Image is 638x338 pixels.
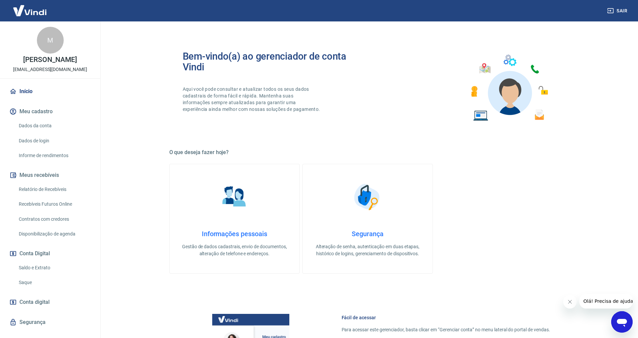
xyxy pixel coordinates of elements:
[8,315,92,330] a: Segurança
[563,295,577,309] iframe: Fechar mensagem
[23,56,77,63] p: [PERSON_NAME]
[8,0,52,21] img: Vindi
[16,119,92,133] a: Dados da conta
[8,168,92,183] button: Meus recebíveis
[180,230,289,238] h4: Informações pessoais
[8,246,92,261] button: Conta Digital
[218,180,251,214] img: Informações pessoais
[579,294,633,309] iframe: Mensagem da empresa
[169,164,300,274] a: Informações pessoaisInformações pessoaisGestão de dados cadastrais, envio de documentos, alteraçã...
[16,227,92,241] a: Disponibilização de agenda
[169,149,566,156] h5: O que deseja fazer hoje?
[16,134,92,148] a: Dados de login
[8,295,92,310] a: Conta digital
[13,66,87,73] p: [EMAIL_ADDRESS][DOMAIN_NAME]
[8,84,92,99] a: Início
[8,104,92,119] button: Meu cadastro
[16,197,92,211] a: Recebíveis Futuros Online
[351,180,384,214] img: Segurança
[606,5,630,17] button: Sair
[302,164,433,274] a: SegurançaSegurançaAlteração de senha, autenticação em duas etapas, histórico de logins, gerenciam...
[16,183,92,196] a: Relatório de Recebíveis
[611,311,633,333] iframe: Botão para abrir a janela de mensagens
[16,276,92,289] a: Saque
[16,261,92,275] a: Saldo e Extrato
[19,297,50,307] span: Conta digital
[37,27,64,54] div: M
[16,149,92,162] a: Informe de rendimentos
[342,326,550,333] p: Para acessar este gerenciador, basta clicar em “Gerenciar conta” no menu lateral do portal de ven...
[183,51,368,72] h2: Bem-vindo(a) ao gerenciador de conta Vindi
[183,86,322,113] p: Aqui você pode consultar e atualizar todos os seus dados cadastrais de forma fácil e rápida. Mant...
[16,212,92,226] a: Contratos com credores
[342,314,550,321] h6: Fácil de acessar
[180,243,289,257] p: Gestão de dados cadastrais, envio de documentos, alteração de telefone e endereços.
[313,230,422,238] h4: Segurança
[465,51,553,125] img: Imagem de um avatar masculino com diversos icones exemplificando as funcionalidades do gerenciado...
[4,5,56,10] span: Olá! Precisa de ajuda?
[313,243,422,257] p: Alteração de senha, autenticação em duas etapas, histórico de logins, gerenciamento de dispositivos.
